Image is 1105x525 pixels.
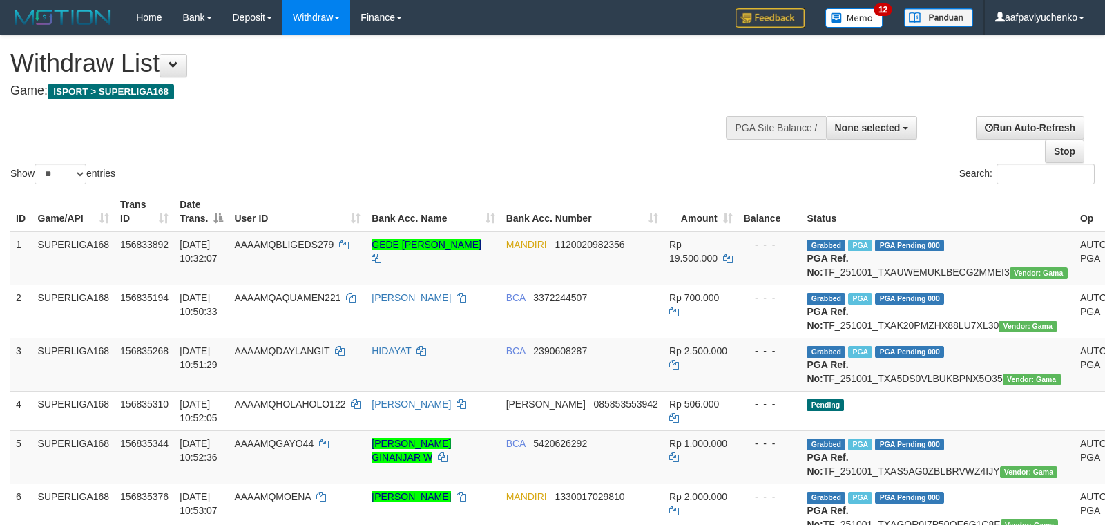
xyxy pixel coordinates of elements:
td: 4 [10,391,32,430]
span: MANDIRI [506,491,547,502]
span: PGA Pending [875,439,944,450]
span: Rp 19.500.000 [669,239,718,264]
span: Marked by aafsoycanthlai [848,439,872,450]
span: Copy 5420626292 to clipboard [533,438,587,449]
span: Vendor URL: https://trx31.1velocity.biz [999,321,1057,332]
span: Grabbed [807,346,845,358]
a: [PERSON_NAME] [372,292,451,303]
th: Status [801,192,1074,231]
span: Rp 2.000.000 [669,491,727,502]
span: [DATE] 10:52:36 [180,438,218,463]
span: Rp 2.500.000 [669,345,727,356]
span: 156835194 [120,292,169,303]
b: PGA Ref. No: [807,452,848,477]
span: AAAAMQMOENA [234,491,310,502]
input: Search: [997,164,1095,184]
span: AAAAMQBLIGEDS279 [234,239,334,250]
a: GEDE [PERSON_NAME] [372,239,481,250]
span: MANDIRI [506,239,547,250]
h4: Game: [10,84,723,98]
div: PGA Site Balance / [726,116,825,140]
span: Rp 1.000.000 [669,438,727,449]
span: Copy 3372244507 to clipboard [533,292,587,303]
span: None selected [835,122,901,133]
a: HIDAYAT [372,345,411,356]
div: - - - [744,397,796,411]
a: [PERSON_NAME] [372,491,451,502]
span: Vendor URL: https://trx31.1velocity.biz [1010,267,1068,279]
td: 1 [10,231,32,285]
td: SUPERLIGA168 [32,285,115,338]
span: PGA Pending [875,492,944,504]
b: PGA Ref. No: [807,253,848,278]
th: Bank Acc. Number: activate to sort column ascending [501,192,664,231]
td: SUPERLIGA168 [32,338,115,391]
span: Copy 2390608287 to clipboard [533,345,587,356]
a: Run Auto-Refresh [976,116,1084,140]
td: TF_251001_TXAS5AG0ZBLBRVWZ4IJY [801,430,1074,484]
span: BCA [506,292,526,303]
span: 156835376 [120,491,169,502]
b: PGA Ref. No: [807,359,848,384]
span: Marked by aafsoycanthlai [848,346,872,358]
td: TF_251001_TXAK20PMZHX88LU7XL30 [801,285,1074,338]
span: Copy 1330017029810 to clipboard [555,491,624,502]
span: Marked by aafsoycanthlai [848,240,872,251]
h1: Withdraw List [10,50,723,77]
td: SUPERLIGA168 [32,430,115,484]
th: User ID: activate to sort column ascending [229,192,366,231]
span: 156833892 [120,239,169,250]
span: [DATE] 10:53:07 [180,491,218,516]
a: [PERSON_NAME] GINANJAR W [372,438,451,463]
th: Amount: activate to sort column ascending [664,192,738,231]
div: - - - [744,437,796,450]
th: Balance [738,192,802,231]
select: Showentries [35,164,86,184]
img: MOTION_logo.png [10,7,115,28]
span: BCA [506,345,526,356]
span: 156835310 [120,399,169,410]
a: Stop [1045,140,1084,163]
span: ISPORT > SUPERLIGA168 [48,84,174,99]
span: PGA Pending [875,346,944,358]
span: [DATE] 10:52:05 [180,399,218,423]
th: Trans ID: activate to sort column ascending [115,192,174,231]
span: Pending [807,399,844,411]
span: Marked by aafsoycanthlai [848,492,872,504]
div: - - - [744,344,796,358]
span: AAAAMQGAYO44 [234,438,314,449]
span: Vendor URL: https://trx31.1velocity.biz [1000,466,1058,478]
th: ID [10,192,32,231]
td: TF_251001_TXAUWEMUKLBECG2MMEI3 [801,231,1074,285]
td: 3 [10,338,32,391]
span: Marked by aafsoycanthlai [848,293,872,305]
label: Show entries [10,164,115,184]
span: Rp 700.000 [669,292,719,303]
th: Bank Acc. Name: activate to sort column ascending [366,192,500,231]
span: PGA Pending [875,293,944,305]
span: 12 [874,3,892,16]
span: AAAAMQAQUAMEN221 [234,292,340,303]
td: 5 [10,430,32,484]
th: Game/API: activate to sort column ascending [32,192,115,231]
div: - - - [744,490,796,504]
span: Copy 085853553942 to clipboard [593,399,657,410]
td: SUPERLIGA168 [32,231,115,285]
label: Search: [959,164,1095,184]
span: 156835344 [120,438,169,449]
button: None selected [826,116,918,140]
span: Grabbed [807,439,845,450]
img: Feedback.jpg [736,8,805,28]
span: [DATE] 10:32:07 [180,239,218,264]
th: Date Trans.: activate to sort column descending [174,192,229,231]
span: PGA Pending [875,240,944,251]
td: SUPERLIGA168 [32,391,115,430]
span: AAAAMQDAYLANGIT [234,345,329,356]
span: [PERSON_NAME] [506,399,586,410]
span: Vendor URL: https://trx31.1velocity.biz [1003,374,1061,385]
span: AAAAMQHOLAHOLO122 [234,399,345,410]
img: Button%20Memo.svg [825,8,883,28]
span: Rp 506.000 [669,399,719,410]
span: [DATE] 10:50:33 [180,292,218,317]
img: panduan.png [904,8,973,27]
